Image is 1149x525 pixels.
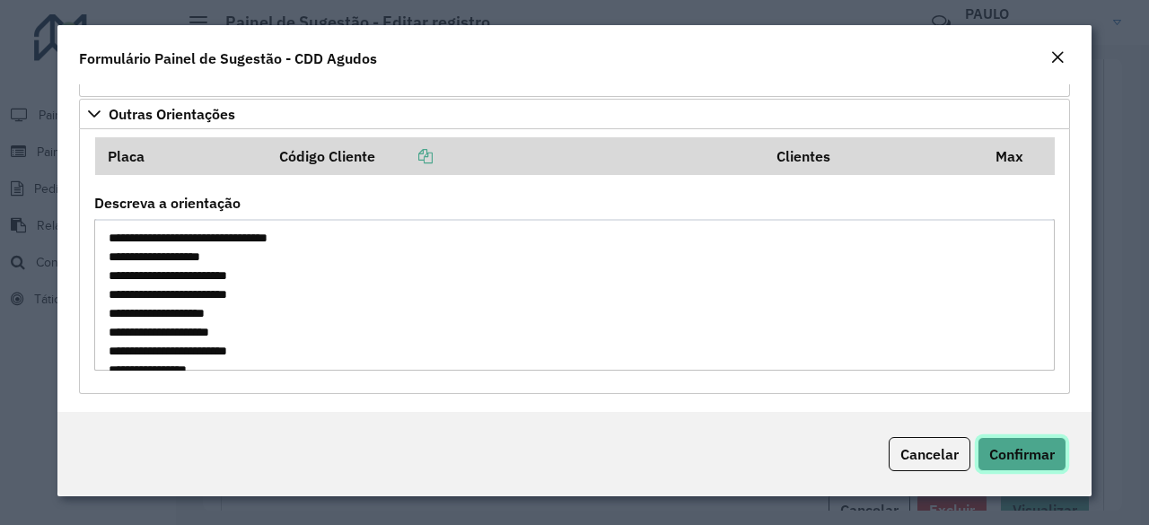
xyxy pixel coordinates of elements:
button: Cancelar [889,437,970,471]
em: Fechar [1050,50,1065,65]
h4: Formulário Painel de Sugestão - CDD Agudos [79,48,377,69]
span: Cancelar [900,445,959,463]
a: Copiar [375,147,433,165]
div: Outras Orientações [79,129,1070,395]
button: Confirmar [978,437,1066,471]
a: Outras Orientações [79,99,1070,129]
th: Clientes [764,137,983,175]
span: Confirmar [989,445,1055,463]
th: Código Cliente [268,137,764,175]
th: Max [983,137,1055,175]
button: Close [1045,47,1070,70]
span: Outras Orientações [109,107,235,121]
label: Descreva a orientação [94,192,241,214]
th: Placa [95,137,268,175]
